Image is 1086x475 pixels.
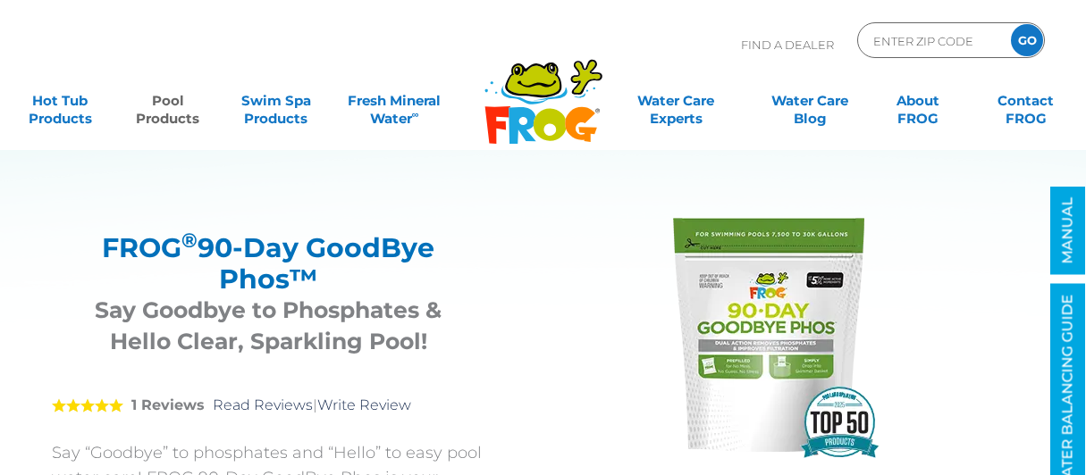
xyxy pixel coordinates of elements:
[741,22,834,67] p: Find A Dealer
[412,108,419,121] sup: ∞
[74,232,463,295] h2: FROG 90-Day GoodBye Phos™
[342,83,448,119] a: Fresh MineralWater∞
[74,295,463,357] h3: Say Goodbye to Phosphates & Hello Clear, Sparkling Pool!
[876,83,960,119] a: AboutFROG
[213,396,313,413] a: Read Reviews
[52,371,485,440] div: |
[768,83,852,119] a: Water CareBlog
[131,396,205,413] strong: 1 Reviews
[181,228,198,253] sup: ®
[1050,187,1085,275] a: MANUAL
[608,83,745,119] a: Water CareExperts
[475,36,612,145] img: Frog Products Logo
[126,83,210,119] a: PoolProducts
[18,83,102,119] a: Hot TubProducts
[1011,24,1043,56] input: GO
[234,83,318,119] a: Swim SpaProducts
[317,396,411,413] a: Write Review
[984,83,1068,119] a: ContactFROG
[52,398,123,412] span: 5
